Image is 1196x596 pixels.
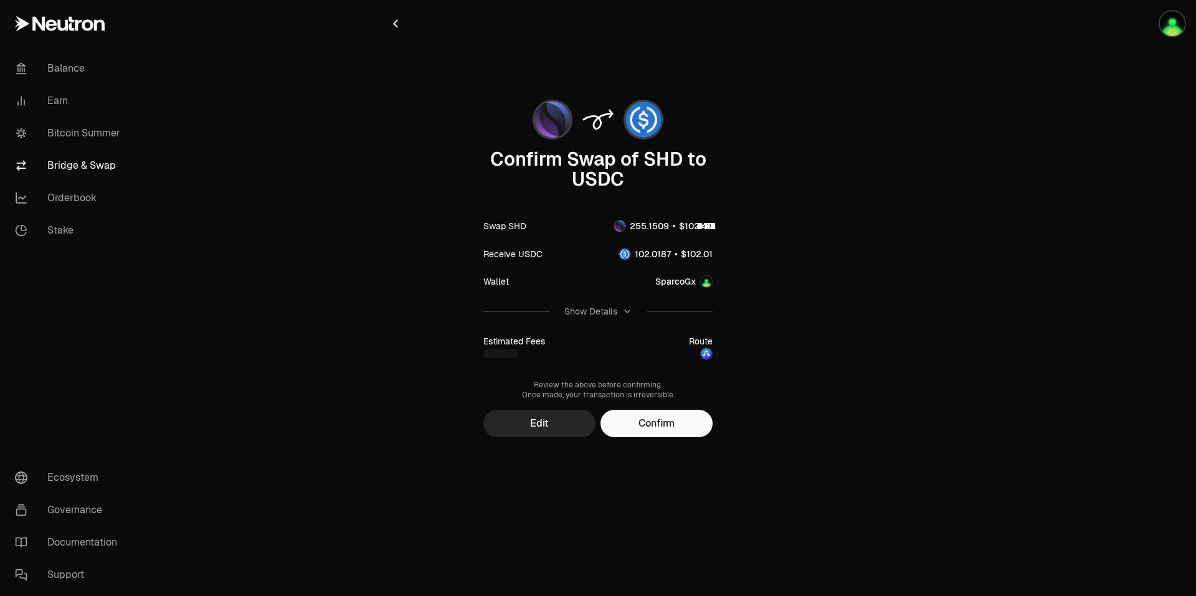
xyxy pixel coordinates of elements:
button: SparcoGxAccount Image [655,275,713,288]
div: Estimated Fees [483,335,545,348]
button: Edit [483,410,596,437]
img: SparcoGx [1160,11,1185,36]
img: USDC Logo [625,102,662,138]
div: SparcoGx [655,275,696,288]
a: Earn [5,85,135,117]
div: Receive USDC [483,248,543,260]
button: Show Details [483,295,713,328]
div: Confirm Swap of SHD to USDC [483,149,713,189]
img: SHD Logo [534,102,571,138]
a: Ecosystem [5,461,135,494]
img: neutron-astroport logo [701,348,712,359]
a: Governance [5,494,135,526]
a: Balance [5,52,135,85]
a: Orderbook [5,182,135,214]
img: Account Image [701,276,712,287]
div: Route [689,335,713,348]
img: USDC Logo [619,248,630,260]
a: Stake [5,214,135,247]
a: Support [5,559,135,591]
a: Documentation [5,526,135,559]
div: Wallet [483,275,509,288]
a: Bridge & Swap [5,149,135,182]
button: Confirm [600,410,713,437]
div: Swap SHD [483,220,526,232]
div: Review the above before confirming. Once made, your transaction is irreversible. [483,380,713,400]
div: Show Details [564,305,617,318]
a: Bitcoin Summer [5,117,135,149]
img: SHD Logo [614,220,625,232]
